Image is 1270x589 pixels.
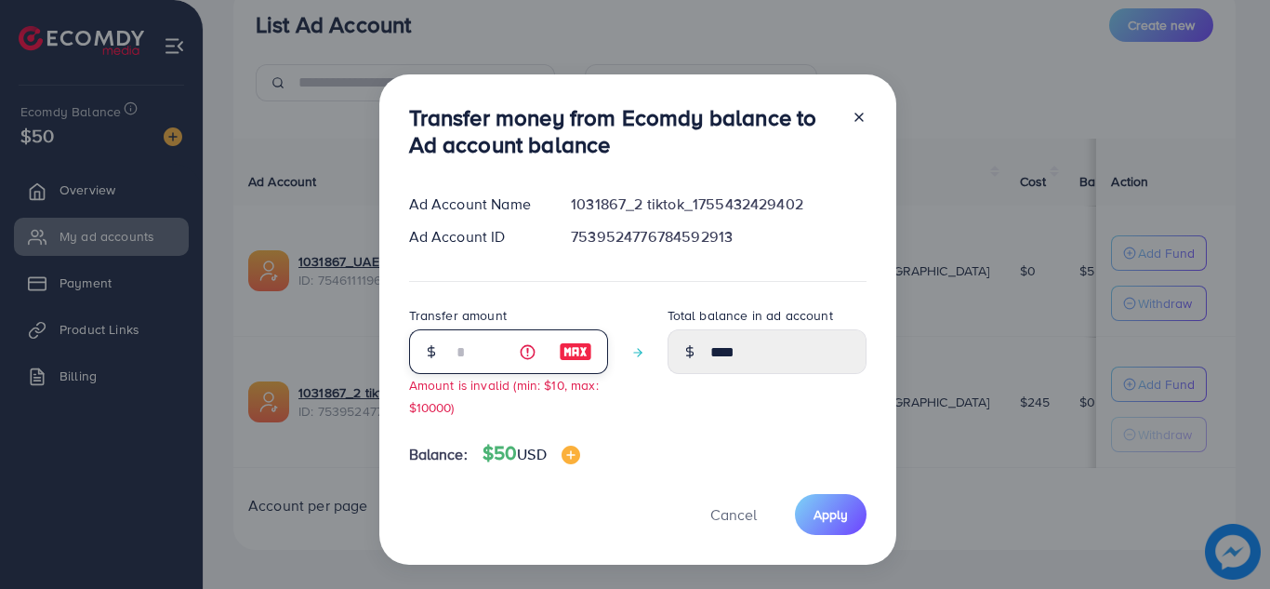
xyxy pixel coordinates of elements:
span: USD [517,444,546,464]
label: Total balance in ad account [668,306,833,325]
div: 7539524776784592913 [556,226,880,248]
div: Ad Account Name [394,194,557,215]
span: Cancel [710,504,757,525]
label: Transfer amount [409,306,507,325]
h4: $50 [483,442,580,465]
button: Apply [795,494,867,534]
img: image [559,341,592,363]
h3: Transfer money from Ecomdy balance to Ad account balance [409,104,837,158]
span: Apply [814,505,848,524]
span: Balance: [409,444,468,465]
small: Amount is invalid (min: $10, max: $10000) [409,376,599,415]
div: Ad Account ID [394,226,557,248]
div: 1031867_2 tiktok_1755432429402 [556,194,880,215]
button: Cancel [687,494,780,534]
img: image [562,446,580,464]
